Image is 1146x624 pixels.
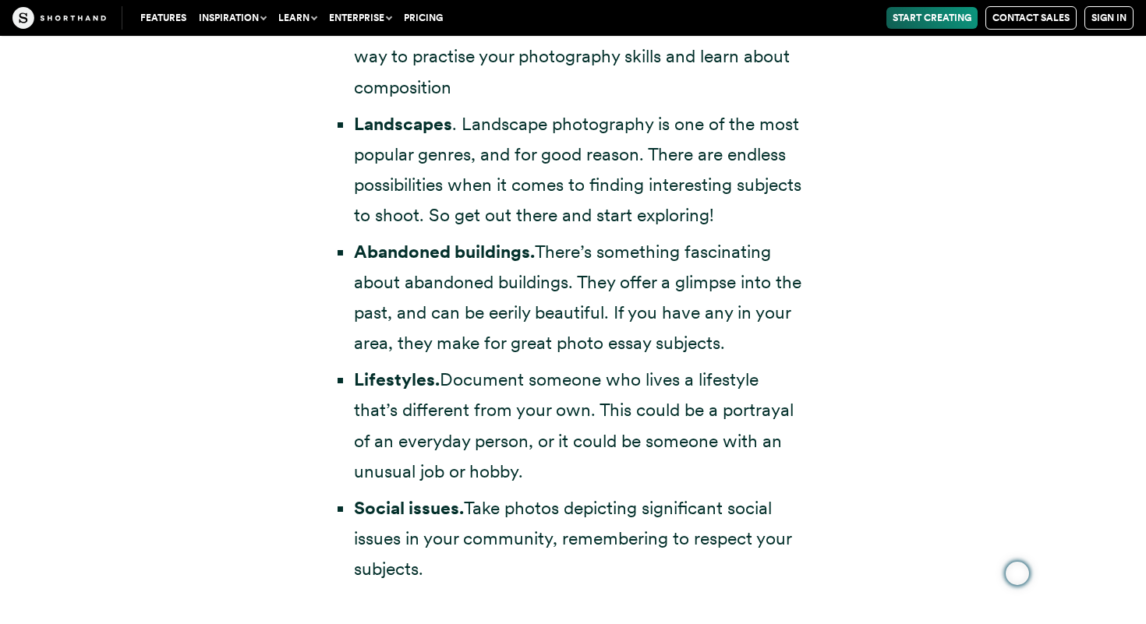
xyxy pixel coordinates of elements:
[354,365,807,486] li: Document someone who lives a lifestyle that’s different from your own. This could be a portrayal ...
[886,7,978,29] a: Start Creating
[985,6,1077,30] a: Contact Sales
[354,368,440,390] strong: Lifestyles.
[354,493,807,584] li: Take photos depicting significant social issues in your community, remembering to respect your su...
[193,7,272,29] button: Inspiration
[354,497,464,519] strong: Social issues.
[398,7,449,29] a: Pricing
[323,7,398,29] button: Enterprise
[134,7,193,29] a: Features
[1084,6,1134,30] a: Sign in
[354,237,807,358] li: There’s something fascinating about abandoned buildings. They offer a glimpse into the past, and ...
[12,7,106,29] img: The Craft
[354,113,452,135] strong: Landscapes
[354,109,807,231] li: . Landscape photography is one of the most popular genres, and for good reason. There are endless...
[354,241,535,263] strong: Abandoned buildings.
[272,7,323,29] button: Learn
